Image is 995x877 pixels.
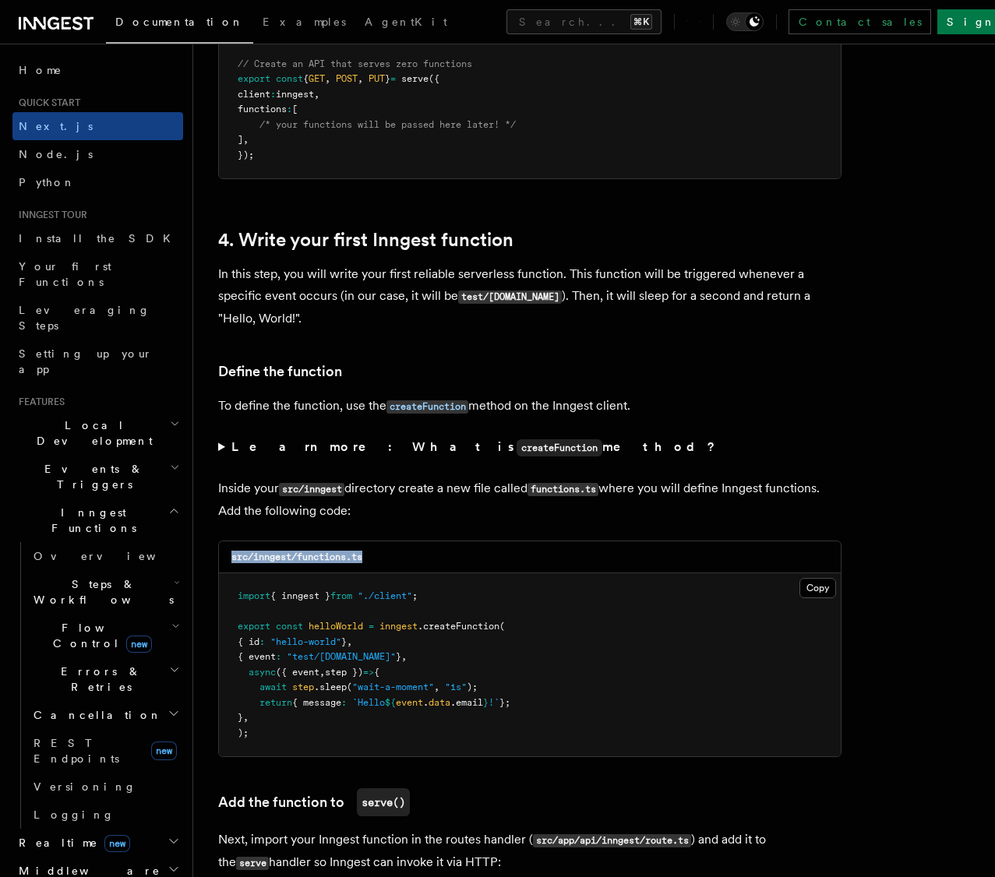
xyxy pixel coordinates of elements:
span: [ [292,104,298,114]
span: Your first Functions [19,260,111,288]
span: helloWorld [309,621,363,632]
p: Next, import your Inngest function in the routes handler ( ) and add it to the handler so Inngest... [218,829,842,874]
span: new [104,835,130,852]
span: .sleep [314,682,347,692]
span: , [319,667,325,678]
a: Node.js [12,140,183,168]
button: Local Development [12,411,183,455]
span: = [369,621,374,632]
span: `Hello [352,697,385,708]
code: src/inngest [279,483,344,496]
span: import [238,590,270,601]
span: ({ [429,73,439,84]
span: . [423,697,429,708]
div: Inngest Functions [12,542,183,829]
span: Cancellation [27,707,162,723]
span: { id [238,636,259,647]
span: ; [412,590,418,601]
a: Logging [27,801,183,829]
span: export [238,621,270,632]
kbd: ⌘K [630,14,652,30]
span: "1s" [445,682,467,692]
span: Features [12,396,65,408]
code: test/[DOMAIN_NAME] [458,291,562,304]
span: Install the SDK [19,232,180,245]
span: } [396,651,401,662]
span: Setting up your app [19,347,153,375]
span: inngest [276,89,314,100]
span: , [243,134,249,145]
span: Home [19,62,62,78]
span: { [303,73,309,84]
button: Steps & Workflows [27,570,183,614]
span: ); [467,682,478,692]
span: return [259,697,292,708]
span: await [259,682,287,692]
span: from [330,590,352,601]
span: inngest [379,621,418,632]
span: POST [336,73,358,84]
code: src/app/api/inngest/route.ts [533,834,691,847]
span: .createFunction [418,621,499,632]
span: } [341,636,347,647]
a: createFunction [386,398,468,413]
span: data [429,697,450,708]
a: Versioning [27,773,183,801]
a: Documentation [106,5,253,44]
span: } [238,712,243,723]
span: /* your functions will be passed here later! */ [259,119,516,130]
span: , [325,73,330,84]
button: Toggle dark mode [726,12,764,31]
button: Copy [799,578,836,598]
span: , [347,636,352,647]
span: Inngest Functions [12,505,168,536]
span: } [483,697,489,708]
span: Overview [34,550,194,562]
a: Setting up your app [12,340,183,383]
span: const [276,621,303,632]
code: functions.ts [527,483,598,496]
summary: Learn more: What iscreateFunctionmethod? [218,436,842,459]
a: Install the SDK [12,224,183,252]
a: Overview [27,542,183,570]
span: ] [238,134,243,145]
span: Flow Control [27,620,171,651]
span: !` [489,697,499,708]
span: Examples [263,16,346,28]
button: Search...⌘K [506,9,662,34]
button: Realtimenew [12,829,183,857]
a: AgentKit [355,5,457,42]
span: ); [238,727,249,738]
span: const [276,73,303,84]
button: Flow Controlnew [27,614,183,657]
span: step }) [325,667,363,678]
span: { event [238,651,276,662]
a: Home [12,56,183,84]
span: Local Development [12,417,170,449]
a: Define the function [218,361,342,382]
span: Errors & Retries [27,664,169,695]
button: Events & Triggers [12,455,183,498]
span: .email [450,697,483,708]
a: Add the function toserve() [218,788,410,816]
span: : [270,89,276,100]
span: , [314,89,319,100]
span: PUT [369,73,385,84]
span: ( [499,621,505,632]
span: Realtime [12,835,130,851]
span: REST Endpoints [34,737,119,765]
code: createFunction [386,400,468,414]
span: Python [19,176,76,188]
span: ${ [385,697,396,708]
span: : [287,104,292,114]
span: { [374,667,379,678]
code: createFunction [517,439,602,456]
span: serve [401,73,429,84]
span: // Create an API that serves zero functions [238,58,472,69]
p: To define the function, use the method on the Inngest client. [218,395,842,417]
span: Quick start [12,97,80,109]
span: , [434,682,439,692]
span: = [390,73,396,84]
code: src/inngest/functions.ts [231,551,362,562]
span: : [276,651,281,662]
